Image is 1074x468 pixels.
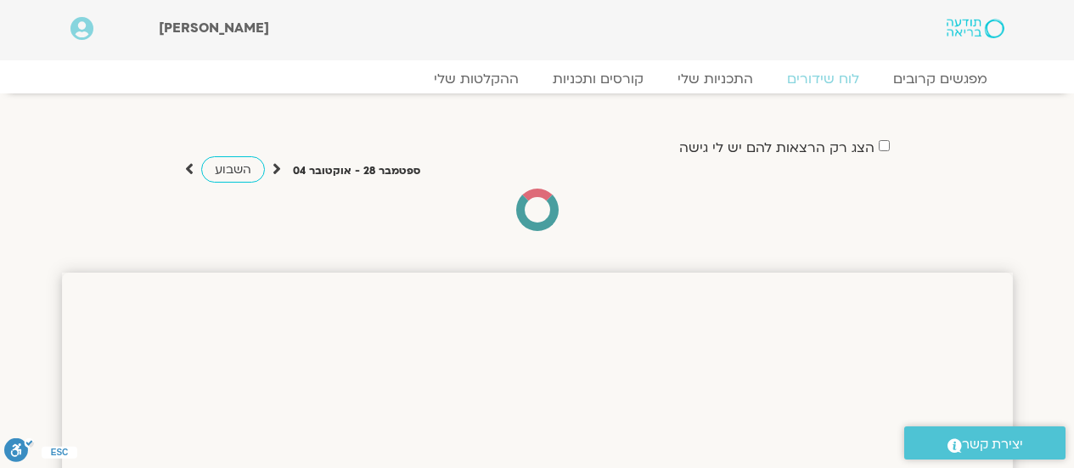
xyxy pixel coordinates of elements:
[201,156,265,183] a: השבוע
[536,70,661,87] a: קורסים ותכניות
[679,140,874,155] label: הצג רק הרצאות להם יש לי גישה
[962,433,1023,456] span: יצירת קשר
[70,70,1004,87] nav: Menu
[417,70,536,87] a: ההקלטות שלי
[293,162,420,180] p: ספטמבר 28 - אוקטובר 04
[215,161,251,178] span: השבוע
[876,70,1004,87] a: מפגשים קרובים
[770,70,876,87] a: לוח שידורים
[904,426,1066,460] a: יצירת קשר
[159,19,269,37] span: [PERSON_NAME]
[661,70,770,87] a: התכניות שלי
